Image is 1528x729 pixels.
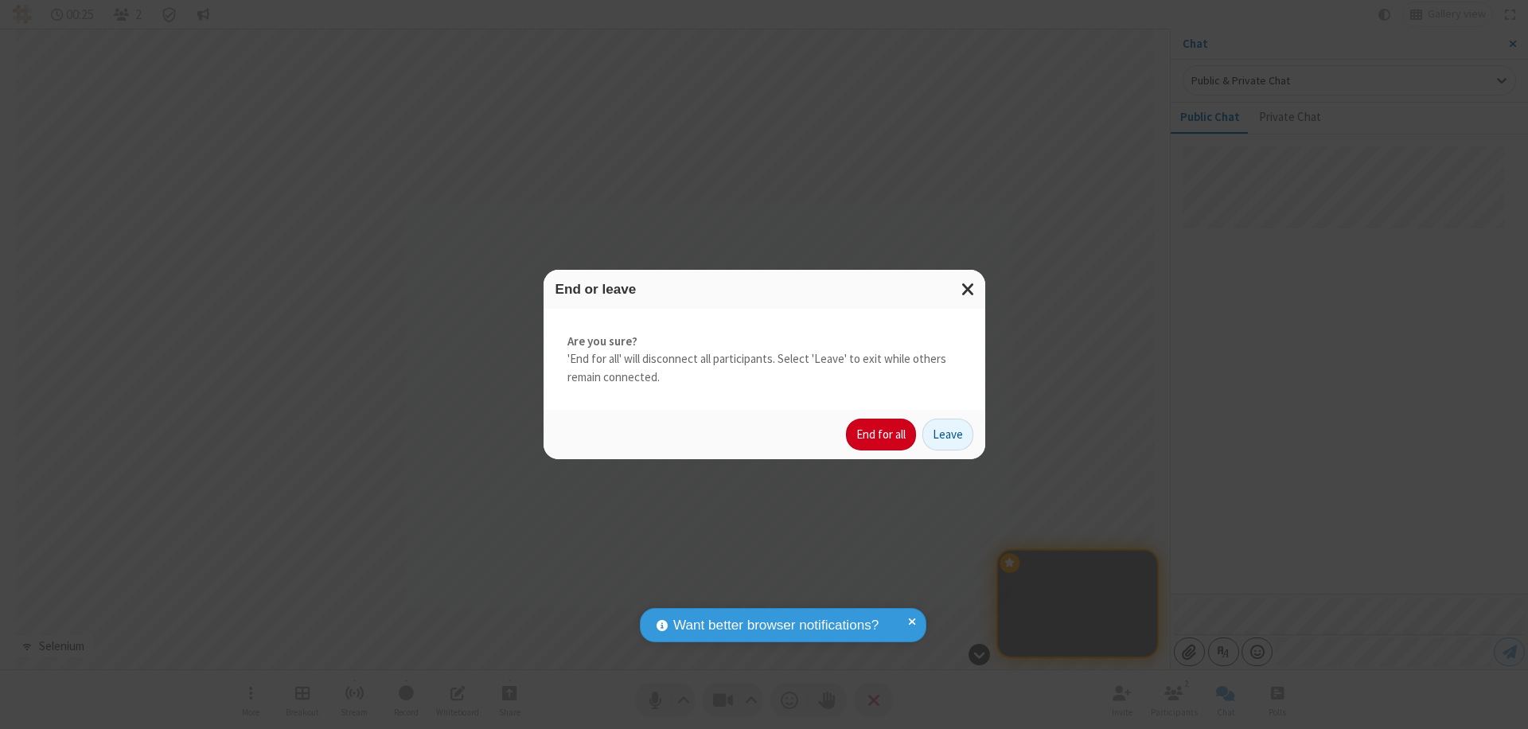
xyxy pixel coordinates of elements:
button: Close modal [952,270,985,309]
strong: Are you sure? [567,333,961,351]
button: End for all [846,419,916,450]
div: 'End for all' will disconnect all participants. Select 'Leave' to exit while others remain connec... [544,309,985,411]
h3: End or leave [555,282,973,297]
span: Want better browser notifications? [673,615,879,636]
button: Leave [922,419,973,450]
